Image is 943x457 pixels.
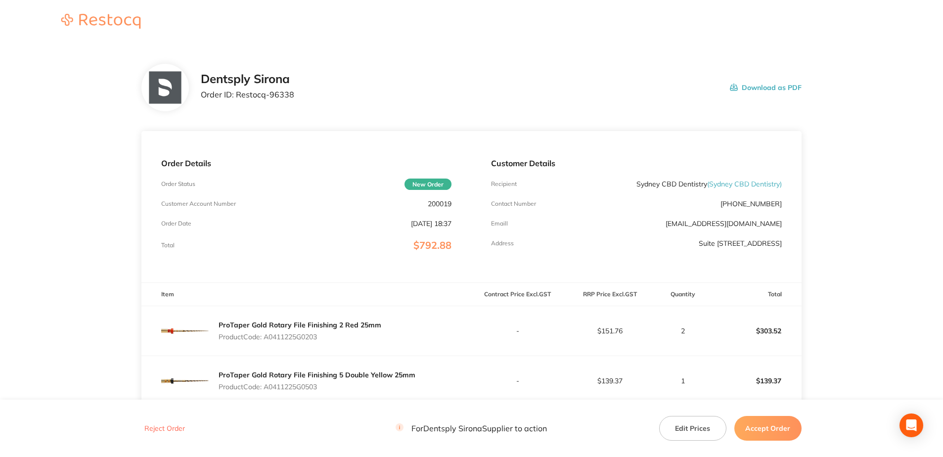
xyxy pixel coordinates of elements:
th: Item [141,283,471,306]
a: ProTaper Gold Rotary File Finishing 2 Red 25mm [219,320,381,329]
img: dDhyeDFzbQ [161,306,211,356]
button: Reject Order [141,424,188,433]
p: Product Code: A0411225G0203 [219,333,381,341]
p: Recipient [491,181,517,187]
p: 1 [657,377,709,385]
th: Quantity [656,283,709,306]
img: Restocq logo [51,14,150,29]
p: [DATE] 18:37 [411,220,451,228]
p: $139.37 [710,369,801,393]
span: ( Sydney CBD Dentistry ) [707,180,782,188]
p: $151.76 [564,327,656,335]
p: 200019 [428,200,451,208]
a: Restocq logo [51,14,150,30]
p: Order ID: Restocq- 96338 [201,90,294,99]
p: Order Status [161,181,195,187]
p: Order Date [161,220,191,227]
h2: Dentsply Sirona [201,72,294,86]
p: Sydney CBD Dentistry [636,180,782,188]
p: - [472,377,563,385]
button: Edit Prices [659,416,726,441]
div: Open Intercom Messenger [899,413,923,437]
p: Emaill [491,220,508,227]
p: Order Details [161,159,451,168]
p: $139.37 [564,377,656,385]
button: Accept Order [734,416,802,441]
p: Total [161,242,175,249]
p: [PHONE_NUMBER] [720,200,782,208]
th: Contract Price Excl. GST [471,283,564,306]
p: Address [491,240,514,247]
p: - [472,327,563,335]
p: 2 [657,327,709,335]
span: New Order [404,179,451,190]
img: NjVuYjhpNA [161,356,211,406]
span: $792.88 [413,239,451,251]
a: [EMAIL_ADDRESS][DOMAIN_NAME] [666,219,782,228]
p: $303.52 [710,319,801,343]
button: Download as PDF [730,72,802,103]
p: Product Code: A0411225G0503 [219,383,415,391]
a: ProTaper Gold Rotary File Finishing 5 Double Yellow 25mm [219,370,415,379]
p: Customer Details [491,159,781,168]
p: Contact Number [491,200,536,207]
p: For Dentsply Sirona Supplier to action [396,424,547,433]
p: Suite [STREET_ADDRESS] [699,239,782,247]
th: Total [709,283,802,306]
p: Customer Account Number [161,200,236,207]
th: RRP Price Excl. GST [564,283,656,306]
img: NTllNzd2NQ [149,72,181,104]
